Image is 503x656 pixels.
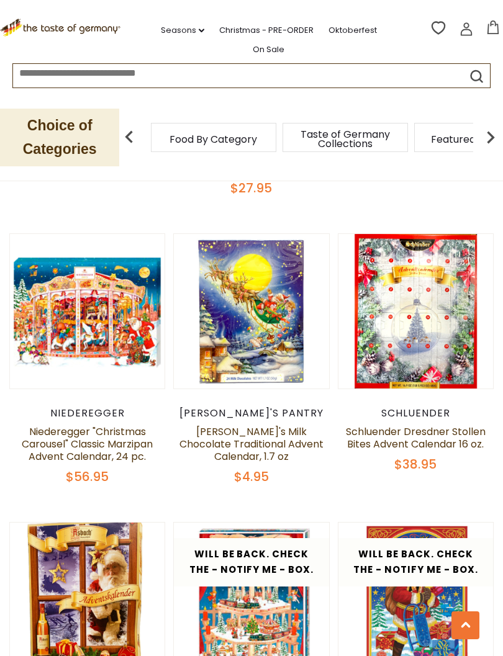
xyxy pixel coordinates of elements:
a: [PERSON_NAME]'s Milk Chocolate Traditional Advent Calendar, 1.7 oz [179,425,324,464]
a: Seasons [161,24,204,37]
a: Schluender Dresdner Stollen Bites Advent Calendar 16 oz. [346,425,486,451]
img: Schluender Dresdner Stollen Bites Advent Calendar 16 oz. [338,234,493,389]
a: Taste of Germany Collections [296,130,395,148]
a: Niederegger "Christmas Carousel" Classic Marzipan Advent Calendar, 24 pc. [22,425,153,464]
a: Food By Category [170,135,257,144]
div: Niederegger [9,407,165,420]
span: $38.95 [394,456,437,473]
span: $56.95 [66,468,109,485]
img: next arrow [478,125,503,150]
a: On Sale [253,43,284,56]
a: Christmas - PRE-ORDER [219,24,314,37]
div: Schluender [338,407,494,420]
span: $4.95 [234,468,269,485]
img: Niederegger "Christmas Carousel" Classic Marzipan Advent Calendar, 24 pc. [10,234,165,389]
div: [PERSON_NAME]'s Pantry [173,407,329,420]
img: Erika [174,234,329,389]
img: previous arrow [117,125,142,150]
a: Oktoberfest [329,24,377,37]
span: $27.95 [230,179,272,197]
